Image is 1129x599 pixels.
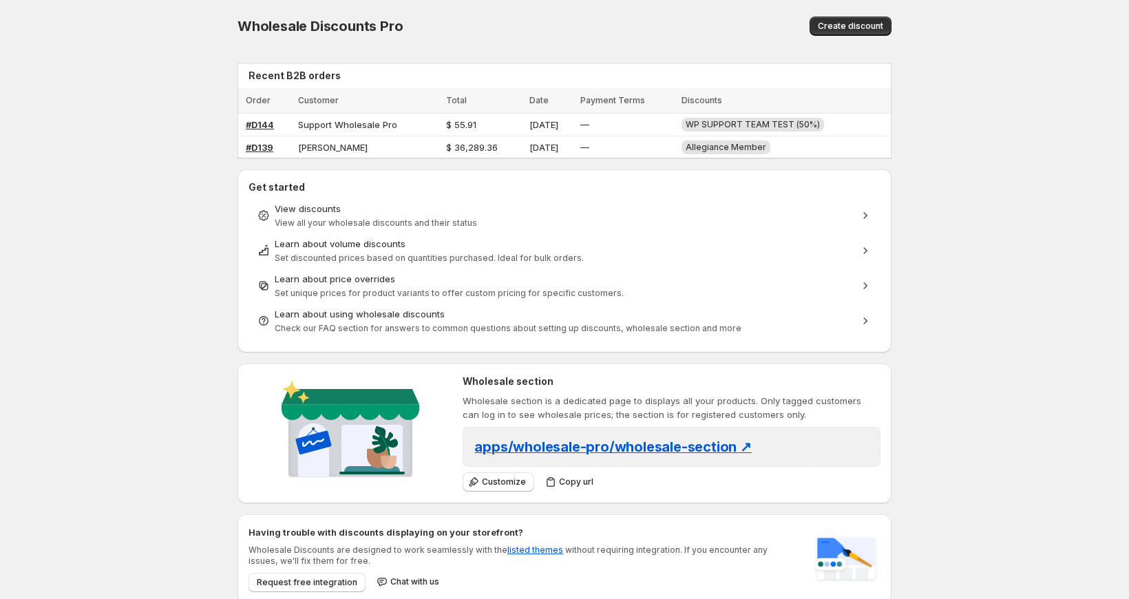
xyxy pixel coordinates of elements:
span: Chat with us [390,576,439,587]
h2: Get started [249,180,880,194]
div: View discounts [275,202,854,216]
span: Copy url [559,476,593,487]
span: apps/wholesale-pro/wholesale-section ↗ [474,439,751,455]
h2: Having trouble with discounts displaying on your storefront? [249,525,798,539]
p: Wholesale section is a dedicated page to displays all your products. Only tagged customers can lo... [463,394,880,421]
h2: Recent B2B orders [249,69,886,83]
span: Support Wholesale Pro [298,119,397,130]
a: #D139 [246,142,273,153]
span: [PERSON_NAME] [298,142,368,153]
div: Learn about price overrides [275,272,854,286]
span: $ 36,289.36 [446,142,498,153]
span: [DATE] [529,142,558,153]
button: Request free integration [249,573,366,592]
button: Customize [463,472,534,492]
span: Payment Terms [580,95,645,105]
span: Set discounted prices based on quantities purchased. Ideal for bulk orders. [275,253,584,263]
span: Customer [298,95,339,105]
span: Total [446,95,467,105]
button: Create discount [810,17,891,36]
span: WP SUPPORT TEAM TEST (50%) [686,119,820,129]
span: Allegiance Member [686,142,766,152]
span: Discounts [682,95,722,105]
p: Wholesale Discounts are designed to work seamlessly with the without requiring integration. If yo... [249,545,798,567]
span: Check our FAQ section for answers to common questions about setting up discounts, wholesale secti... [275,323,741,333]
h2: Wholesale section [463,375,880,388]
span: Customize [482,476,526,487]
span: Create discount [818,21,883,32]
span: Order [246,95,271,105]
span: — [580,119,589,130]
a: listed themes [507,545,563,555]
span: Date [529,95,549,105]
span: [DATE] [529,119,558,130]
span: Set unique prices for product variants to offer custom pricing for specific customers. [275,288,624,298]
span: — [580,142,589,153]
button: Copy url [540,472,602,492]
span: View all your wholesale discounts and their status [275,218,477,228]
span: Request free integration [257,577,357,588]
div: Learn about volume discounts [275,237,854,251]
button: Chat with us [371,572,447,591]
span: Wholesale Discounts Pro [238,18,403,34]
img: Wholesale section [276,375,425,489]
a: #D144 [246,119,274,130]
div: Learn about using wholesale discounts [275,307,854,321]
a: apps/wholesale-pro/wholesale-section ↗ [474,443,751,454]
span: $ 55.91 [446,119,476,130]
